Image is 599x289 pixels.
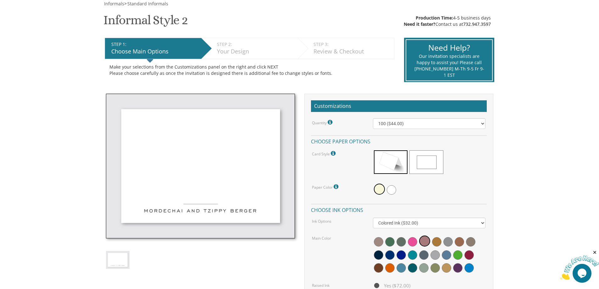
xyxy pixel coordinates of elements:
[217,41,295,47] div: STEP 2:
[560,250,599,280] iframe: chat widget
[311,204,487,215] h4: Choose ink options
[313,41,391,47] div: STEP 3:
[311,100,487,112] h2: Customizations
[106,251,130,269] img: style-2-single.jpg
[217,47,295,56] div: Your Design
[312,219,331,224] label: Ink Options
[404,21,435,27] span: Need it faster?
[312,118,334,126] label: Quantity
[312,183,340,191] label: Paper Color
[416,15,453,21] span: Production Time:
[313,47,391,56] div: Review & Checkout
[311,135,487,146] h4: Choose paper options
[312,236,331,241] label: Main Color
[312,149,337,158] label: Card Style
[111,47,198,56] div: Choose Main Options
[109,64,390,76] div: Make your selections from the Customizations panel on the right and click NEXT Please choose care...
[124,1,168,7] span: >
[127,1,168,7] a: Standard Informals
[106,94,295,238] img: style-2-single.jpg
[463,21,491,27] a: 732.947.3597
[312,283,330,288] label: Raised Ink
[404,15,491,27] div: 4-5 business days Contact us at
[103,13,188,32] h1: Informal Style 2
[414,42,484,53] div: Need Help?
[103,1,124,7] a: Informals
[414,53,484,78] div: Our invitation specialists are happy to assist you! Please call [PHONE_NUMBER] M-Th 9-5 Fr 9-1 EST
[111,41,198,47] div: STEP 1:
